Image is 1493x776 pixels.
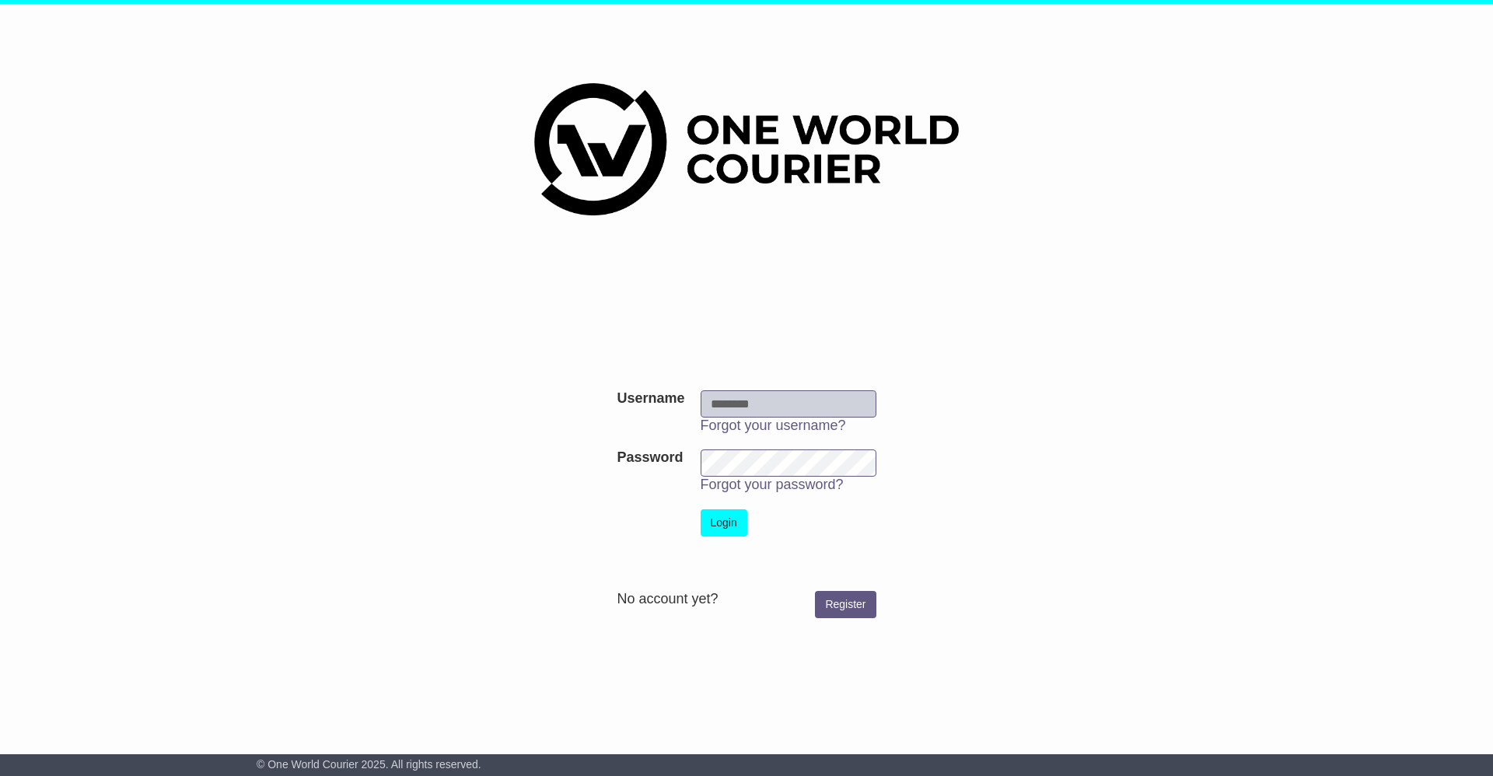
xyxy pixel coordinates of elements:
[534,83,959,215] img: One World
[617,591,876,608] div: No account yet?
[701,509,747,537] button: Login
[701,477,844,492] a: Forgot your password?
[617,449,683,467] label: Password
[815,591,876,618] a: Register
[701,418,846,433] a: Forgot your username?
[257,758,481,771] span: © One World Courier 2025. All rights reserved.
[617,390,684,407] label: Username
